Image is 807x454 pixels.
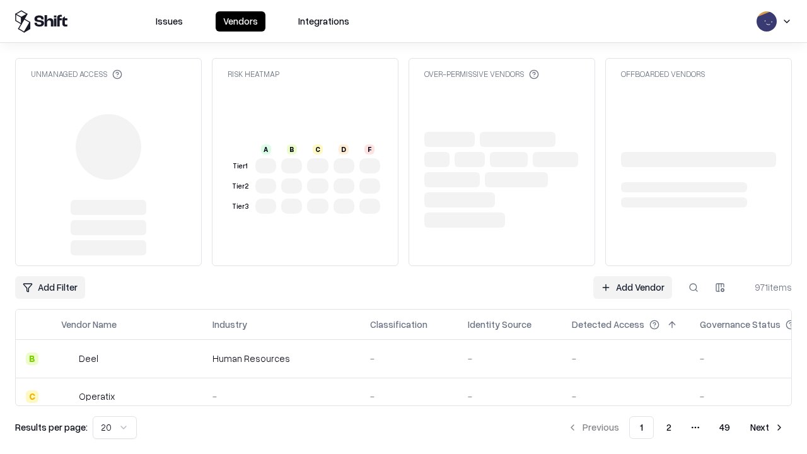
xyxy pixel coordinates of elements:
div: C [26,390,38,403]
a: Add Vendor [593,276,672,299]
div: - [468,352,552,365]
div: Operatix [79,390,115,403]
div: Risk Heatmap [228,69,279,79]
div: B [287,144,297,154]
div: Tier 2 [230,181,250,192]
nav: pagination [560,416,792,439]
div: Unmanaged Access [31,69,122,79]
button: Issues [148,11,190,32]
div: Classification [370,318,427,331]
button: 49 [709,416,740,439]
button: Integrations [291,11,357,32]
div: Human Resources [212,352,350,365]
img: Deel [61,352,74,365]
div: Over-Permissive Vendors [424,69,539,79]
div: - [370,352,448,365]
img: Operatix [61,390,74,403]
button: Add Filter [15,276,85,299]
div: Governance Status [700,318,781,331]
div: - [468,390,552,403]
div: Deel [79,352,98,365]
button: Vendors [216,11,265,32]
button: 1 [629,416,654,439]
div: D [339,144,349,154]
p: Results per page: [15,421,88,434]
div: F [364,144,374,154]
div: - [572,390,680,403]
div: - [572,352,680,365]
div: B [26,352,38,365]
div: Vendor Name [61,318,117,331]
div: C [313,144,323,154]
div: - [212,390,350,403]
div: A [261,144,271,154]
div: Industry [212,318,247,331]
button: Next [743,416,792,439]
div: Tier 1 [230,161,250,172]
button: 2 [656,416,682,439]
div: Offboarded Vendors [621,69,705,79]
div: - [370,390,448,403]
div: 971 items [741,281,792,294]
div: Tier 3 [230,201,250,212]
div: Detected Access [572,318,644,331]
div: Identity Source [468,318,531,331]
